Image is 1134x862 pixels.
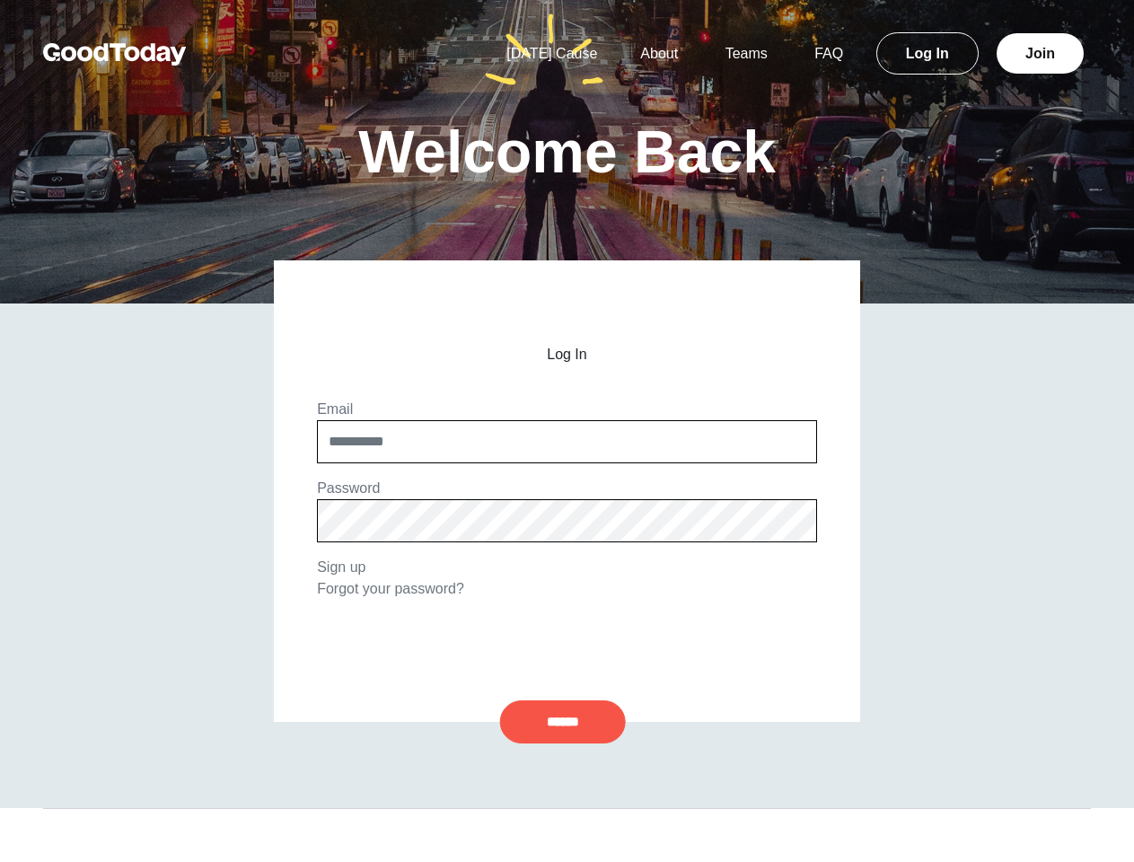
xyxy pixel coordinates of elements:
[317,581,464,596] a: Forgot your password?
[358,122,776,181] h1: Welcome Back
[704,46,789,61] a: Teams
[43,43,187,66] img: GoodToday
[485,46,619,61] a: [DATE] Cause
[619,46,699,61] a: About
[317,347,817,363] h2: Log In
[317,401,353,417] label: Email
[317,559,365,575] a: Sign up
[317,480,380,496] label: Password
[997,33,1084,74] a: Join
[793,46,865,61] a: FAQ
[876,32,979,75] a: Log In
